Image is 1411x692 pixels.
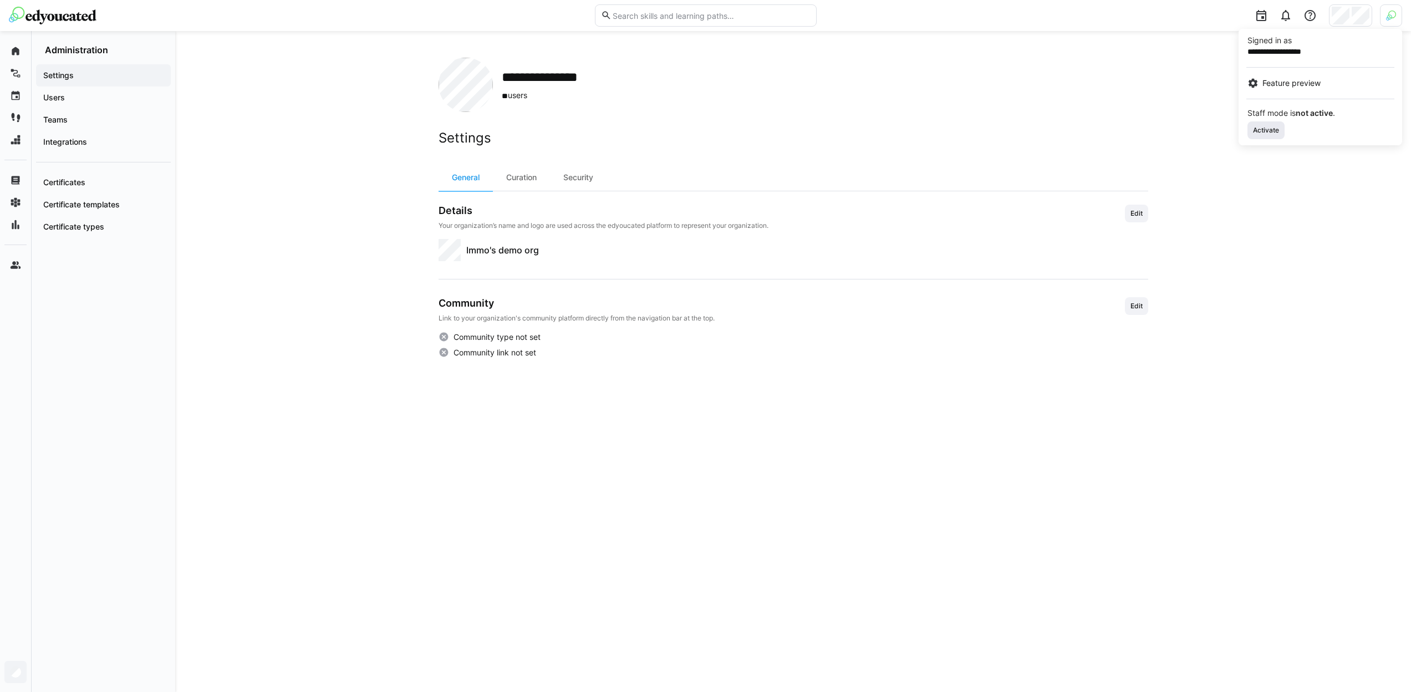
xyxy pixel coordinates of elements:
[1252,126,1280,135] span: Activate
[1247,121,1285,139] button: Activate
[1247,109,1393,117] div: Staff mode is .
[1262,78,1321,89] span: Feature preview
[1247,35,1393,46] p: Signed in as
[1296,108,1333,118] strong: not active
